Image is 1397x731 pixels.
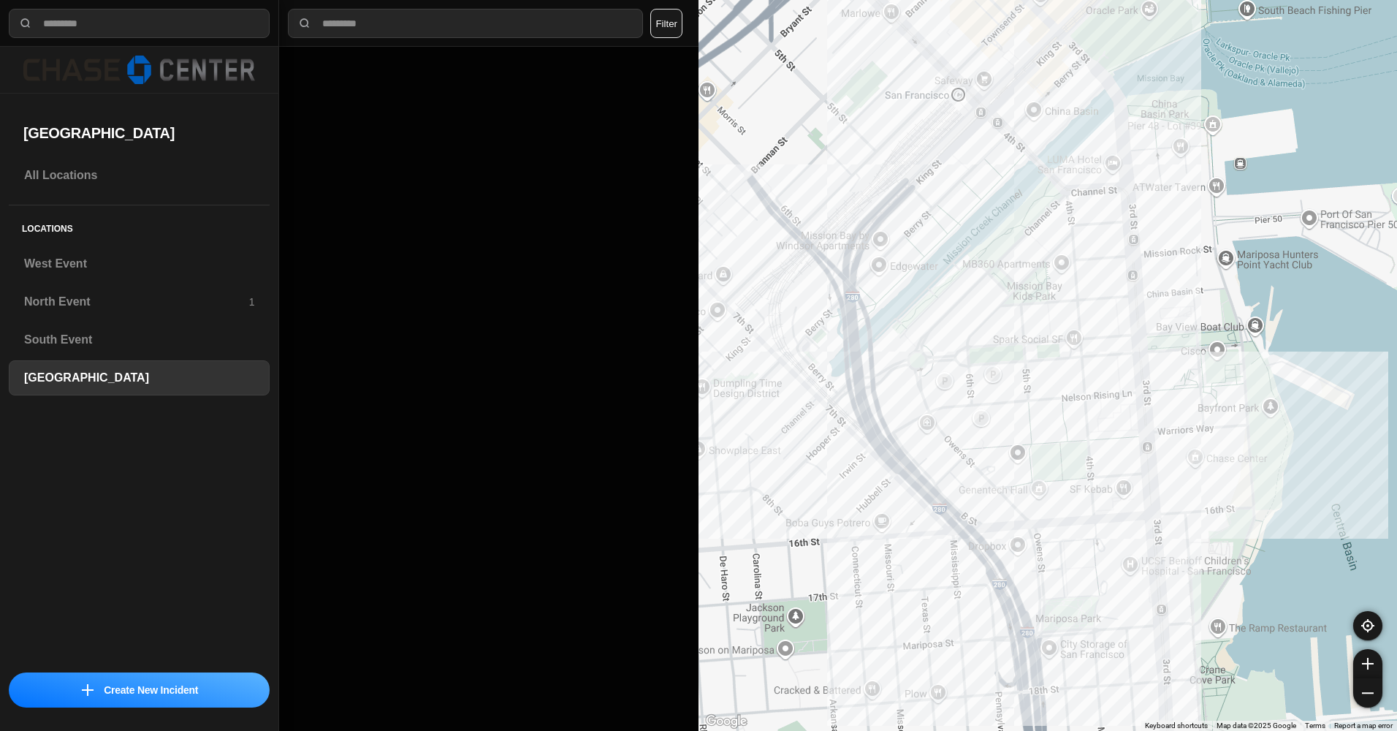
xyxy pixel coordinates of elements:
[9,360,270,395] a: [GEOGRAPHIC_DATA]
[1361,619,1374,632] img: recenter
[23,123,255,143] h2: [GEOGRAPHIC_DATA]
[249,295,255,309] p: 1
[24,167,254,184] h3: All Locations
[1305,721,1325,730] a: Terms (opens in new tab)
[9,673,270,708] button: iconCreate New Incident
[702,712,750,731] a: Open this area in Google Maps (opens a new window)
[297,16,312,31] img: search
[24,369,254,387] h3: [GEOGRAPHIC_DATA]
[24,255,254,273] h3: West Event
[1353,678,1382,708] button: zoom-out
[1362,658,1374,670] img: zoom-in
[1362,687,1374,699] img: zoom-out
[24,293,249,311] h3: North Event
[104,683,198,697] p: Create New Incident
[9,246,270,281] a: West Event
[24,331,254,349] h3: South Event
[1353,649,1382,678] button: zoom-in
[9,205,270,246] h5: Locations
[23,56,255,84] img: logo
[1145,721,1208,731] button: Keyboard shortcuts
[1334,721,1393,730] a: Report a map error
[18,16,33,31] img: search
[9,158,270,193] a: All Locations
[9,322,270,357] a: South Event
[1353,611,1382,640] button: recenter
[1217,721,1296,730] span: Map data ©2025 Google
[650,9,682,38] button: Filter
[82,684,94,696] img: icon
[702,712,750,731] img: Google
[9,284,270,319] a: North Event1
